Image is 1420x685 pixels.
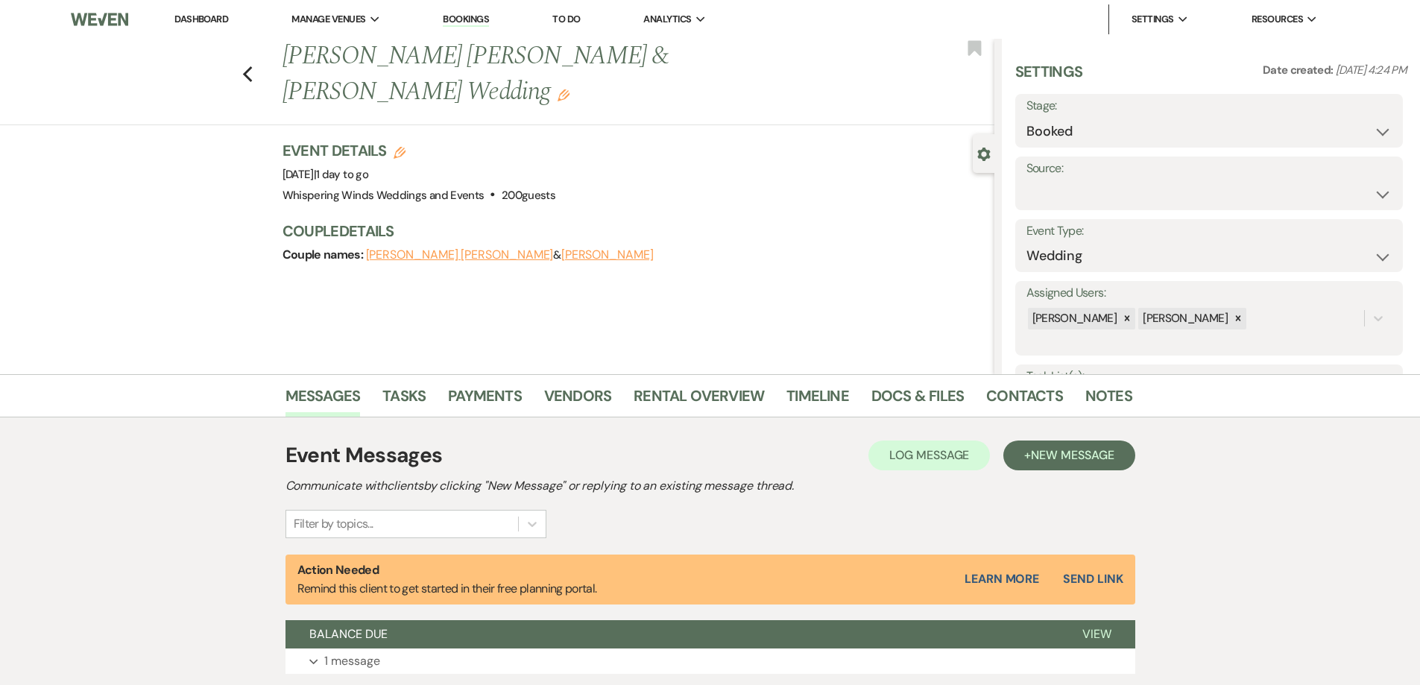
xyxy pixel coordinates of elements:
[786,384,849,417] a: Timeline
[448,384,522,417] a: Payments
[309,626,388,642] span: BALANCE DUE
[283,39,846,110] h1: [PERSON_NAME] [PERSON_NAME] & [PERSON_NAME] Wedding
[1015,61,1083,94] h3: Settings
[283,140,556,161] h3: Event Details
[1085,384,1132,417] a: Notes
[285,440,443,471] h1: Event Messages
[1132,12,1174,27] span: Settings
[1026,158,1392,180] label: Source:
[1026,366,1392,388] label: Task List(s):
[285,477,1135,495] h2: Communicate with clients by clicking "New Message" or replying to an existing message thread.
[366,249,554,261] button: [PERSON_NAME] [PERSON_NAME]
[1031,447,1114,463] span: New Message
[1263,63,1336,78] span: Date created:
[1252,12,1303,27] span: Resources
[443,13,489,27] a: Bookings
[977,146,991,160] button: Close lead details
[285,648,1135,674] button: 1 message
[502,188,555,203] span: 200 guests
[316,167,368,182] span: 1 day to go
[324,651,380,671] p: 1 message
[1336,63,1407,78] span: [DATE] 4:24 PM
[1082,626,1111,642] span: View
[552,13,580,25] a: To Do
[1026,282,1392,304] label: Assigned Users:
[283,247,366,262] span: Couple names:
[382,384,426,417] a: Tasks
[291,12,365,27] span: Manage Venues
[986,384,1063,417] a: Contacts
[314,167,368,182] span: |
[558,88,569,101] button: Edit
[1063,573,1123,585] button: Send Link
[366,247,654,262] span: &
[965,570,1039,588] a: Learn More
[889,447,969,463] span: Log Message
[285,620,1058,648] button: BALANCE DUE
[1028,308,1120,329] div: [PERSON_NAME]
[283,167,369,182] span: [DATE]
[544,384,611,417] a: Vendors
[1003,441,1135,470] button: +New Message
[297,562,379,578] strong: Action Needed
[1026,221,1392,242] label: Event Type:
[285,384,361,417] a: Messages
[283,188,485,203] span: Whispering Winds Weddings and Events
[294,515,373,533] div: Filter by topics...
[1138,308,1230,329] div: [PERSON_NAME]
[283,221,979,242] h3: Couple Details
[634,384,764,417] a: Rental Overview
[643,12,691,27] span: Analytics
[297,561,597,599] p: Remind this client to get started in their free planning portal.
[1026,95,1392,117] label: Stage:
[868,441,990,470] button: Log Message
[561,249,654,261] button: [PERSON_NAME]
[174,13,228,25] a: Dashboard
[871,384,964,417] a: Docs & Files
[71,4,127,35] img: Weven Logo
[1058,620,1135,648] button: View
